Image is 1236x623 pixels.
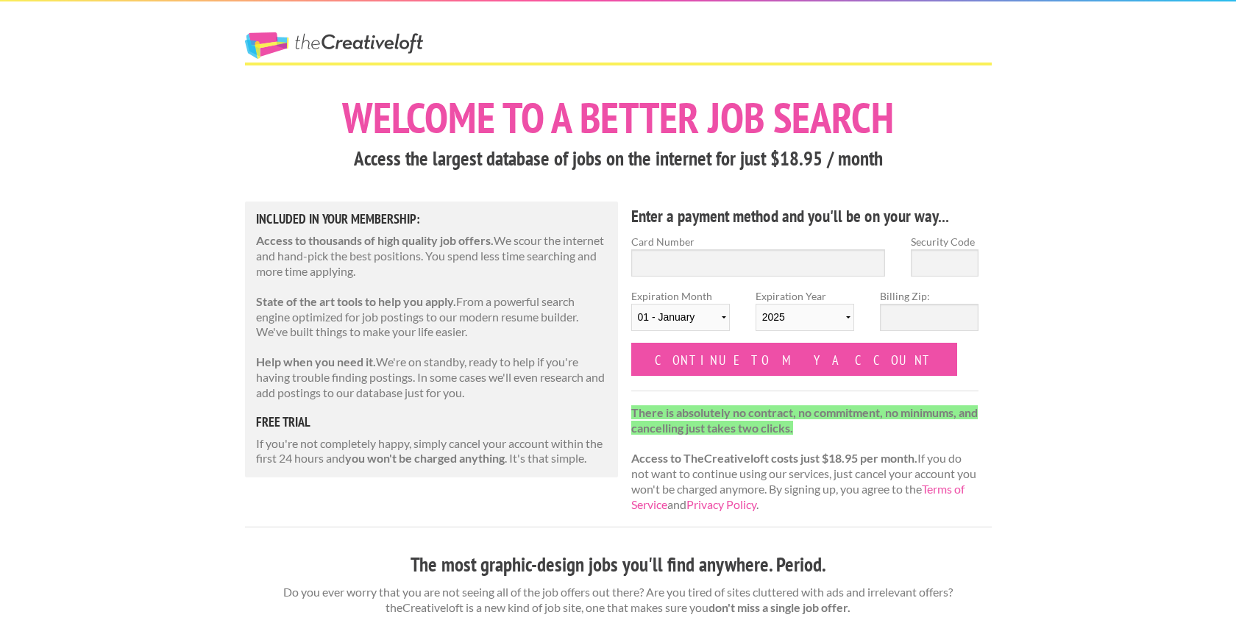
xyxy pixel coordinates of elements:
label: Billing Zip: [880,288,979,304]
h5: free trial [256,416,608,429]
h1: Welcome to a better job search [245,96,992,139]
p: From a powerful search engine optimized for job postings to our modern resume builder. We've buil... [256,294,608,340]
select: Expiration Year [756,304,854,331]
p: We're on standby, ready to help if you're having trouble finding postings. In some cases we'll ev... [256,355,608,400]
strong: don't miss a single job offer. [708,600,850,614]
strong: you won't be charged anything [345,451,505,465]
strong: Access to TheCreativeloft costs just $18.95 per month. [631,451,917,465]
a: The Creative Loft [245,32,423,59]
strong: There is absolutely no contract, no commitment, no minimums, and cancelling just takes two clicks. [631,405,978,435]
p: If you do not want to continue using our services, just cancel your account you won't be charged ... [631,405,979,513]
h3: Access the largest database of jobs on the internet for just $18.95 / month [245,145,992,173]
a: Privacy Policy [686,497,756,511]
h3: The most graphic-design jobs you'll find anywhere. Period. [245,551,992,579]
h5: Included in Your Membership: [256,213,608,226]
select: Expiration Month [631,304,730,331]
p: If you're not completely happy, simply cancel your account within the first 24 hours and . It's t... [256,436,608,467]
strong: State of the art tools to help you apply. [256,294,456,308]
p: We scour the internet and hand-pick the best positions. You spend less time searching and more ti... [256,233,608,279]
strong: Help when you need it. [256,355,376,369]
h4: Enter a payment method and you'll be on your way... [631,204,979,228]
label: Expiration Year [756,288,854,343]
a: Terms of Service [631,482,965,511]
label: Expiration Month [631,288,730,343]
strong: Access to thousands of high quality job offers. [256,233,494,247]
label: Card Number [631,234,886,249]
input: Continue to my account [631,343,958,376]
label: Security Code [911,234,979,249]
